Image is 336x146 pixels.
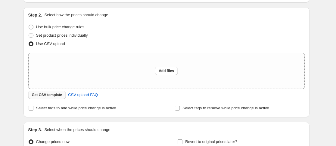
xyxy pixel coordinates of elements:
span: Change prices now [36,139,70,144]
span: Set product prices individually [36,33,88,38]
span: Add files [159,68,174,73]
span: Select tags to add while price change is active [36,106,116,110]
span: CSV upload FAQ [68,92,98,98]
h2: Step 3. [28,127,42,133]
p: Select when the prices should change [44,127,110,133]
span: Select tags to remove while price change is active [182,106,269,110]
span: Use bulk price change rules [36,25,84,29]
button: Add files [155,67,178,75]
a: CSV upload FAQ [64,90,101,100]
button: Get CSV template [28,91,66,99]
h2: Step 2. [28,12,42,18]
span: Revert to original prices later? [185,139,237,144]
span: Get CSV template [32,93,62,97]
p: Select how the prices should change [44,12,108,18]
span: Use CSV upload [36,41,65,46]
